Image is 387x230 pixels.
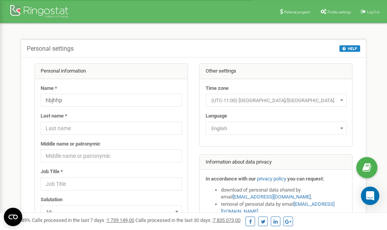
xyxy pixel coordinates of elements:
[35,64,188,79] div: Personal information
[221,187,347,201] li: download of personal data shared by email ,
[257,176,286,182] a: privacy policy
[361,187,379,205] div: Open Intercom Messenger
[41,85,57,92] label: Name *
[328,10,351,14] span: Profile settings
[233,194,311,200] a: [EMAIL_ADDRESS][DOMAIN_NAME]
[208,95,344,106] span: (UTC-11:00) Pacific/Midway
[32,217,134,223] span: Calls processed in the last 7 days :
[213,217,240,223] u: 7 835 073,00
[41,205,182,218] span: Mr.
[200,155,352,170] div: Information about data privacy
[206,113,227,120] label: Language
[41,113,67,120] label: Last name *
[206,94,347,107] span: (UTC-11:00) Pacific/Midway
[206,176,256,182] strong: In accordance with our
[107,217,134,223] u: 1 739 149,00
[284,10,311,14] span: Referral program
[208,123,344,134] span: English
[41,149,182,162] input: Middle name or patronymic
[206,85,229,92] label: Time zone
[200,64,352,79] div: Other settings
[367,10,379,14] span: Log Out
[43,207,179,217] span: Mr.
[41,168,63,175] label: Job Title *
[41,196,63,204] label: Salutation
[206,122,347,135] span: English
[27,45,74,52] h5: Personal settings
[4,208,22,226] button: Open CMP widget
[339,45,360,52] button: HELP
[221,201,347,215] li: removal of personal data by email ,
[41,94,182,107] input: Name
[41,122,182,135] input: Last name
[41,141,100,148] label: Middle name or patronymic
[287,176,324,182] strong: you can request:
[41,177,182,190] input: Job Title
[135,217,240,223] span: Calls processed in the last 30 days :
